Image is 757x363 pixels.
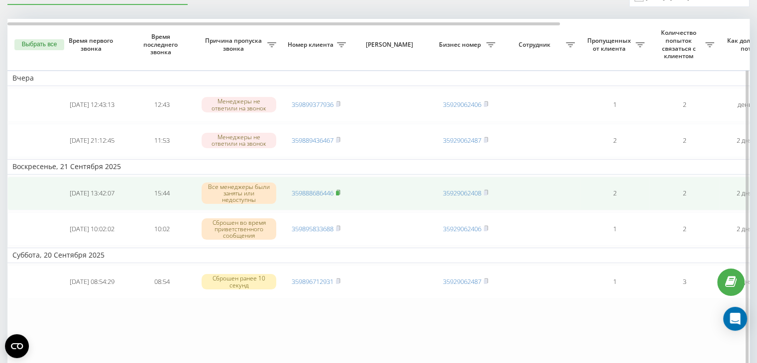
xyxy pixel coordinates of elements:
[202,274,276,289] div: Сброшен ранее 10 секунд
[292,277,333,286] a: 359896712931
[127,177,197,210] td: 15:44
[649,177,719,210] td: 2
[202,218,276,240] div: Сброшен во время приветственного сообщения
[723,307,747,331] div: Open Intercom Messenger
[649,265,719,299] td: 3
[292,100,333,109] a: 359899377936
[580,265,649,299] td: 1
[443,100,481,109] a: 35929062406
[292,136,333,145] a: 359889436467
[443,224,481,233] a: 35929062406
[292,224,333,233] a: 359895833688
[580,177,649,210] td: 2
[654,29,705,60] span: Количество попыток связаться с клиентом
[135,33,189,56] span: Время последнего звонка
[443,277,481,286] a: 35929062487
[580,212,649,246] td: 1
[127,265,197,299] td: 08:54
[202,37,267,52] span: Причина пропуска звонка
[202,182,276,204] div: Все менеджеры были заняты или недоступны
[127,88,197,122] td: 12:43
[127,124,197,158] td: 11:53
[57,88,127,122] td: [DATE] 12:43:13
[127,212,197,246] td: 10:02
[57,265,127,299] td: [DATE] 08:54:29
[359,41,422,49] span: [PERSON_NAME]
[5,334,29,358] button: Open CMP widget
[580,88,649,122] td: 1
[649,212,719,246] td: 2
[649,124,719,158] td: 2
[580,124,649,158] td: 2
[443,188,481,197] a: 35929062408
[14,39,64,50] button: Выбрать все
[286,41,337,49] span: Номер клиента
[57,212,127,246] td: [DATE] 10:02:02
[649,88,719,122] td: 2
[202,97,276,112] div: Менеджеры не ответили на звонок
[435,41,486,49] span: Бизнес номер
[57,177,127,210] td: [DATE] 13:42:07
[57,124,127,158] td: [DATE] 21:12:45
[443,136,481,145] a: 35929062487
[65,37,119,52] span: Время первого звонка
[505,41,566,49] span: Сотрудник
[202,133,276,148] div: Менеджеры не ответили на звонок
[292,188,333,197] a: 359888686446
[585,37,636,52] span: Пропущенных от клиента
